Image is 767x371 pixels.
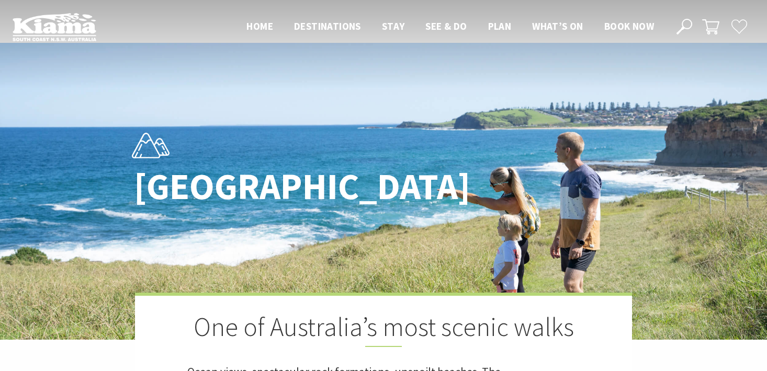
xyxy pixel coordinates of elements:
h1: [GEOGRAPHIC_DATA] [134,167,430,207]
span: Destinations [294,20,361,32]
span: Home [246,20,273,32]
h2: One of Australia’s most scenic walks [187,311,580,347]
nav: Main Menu [236,18,664,36]
span: Stay [382,20,405,32]
img: Kiama Logo [13,13,96,41]
span: Book now [604,20,654,32]
span: See & Do [425,20,467,32]
span: What’s On [532,20,583,32]
span: Plan [488,20,512,32]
